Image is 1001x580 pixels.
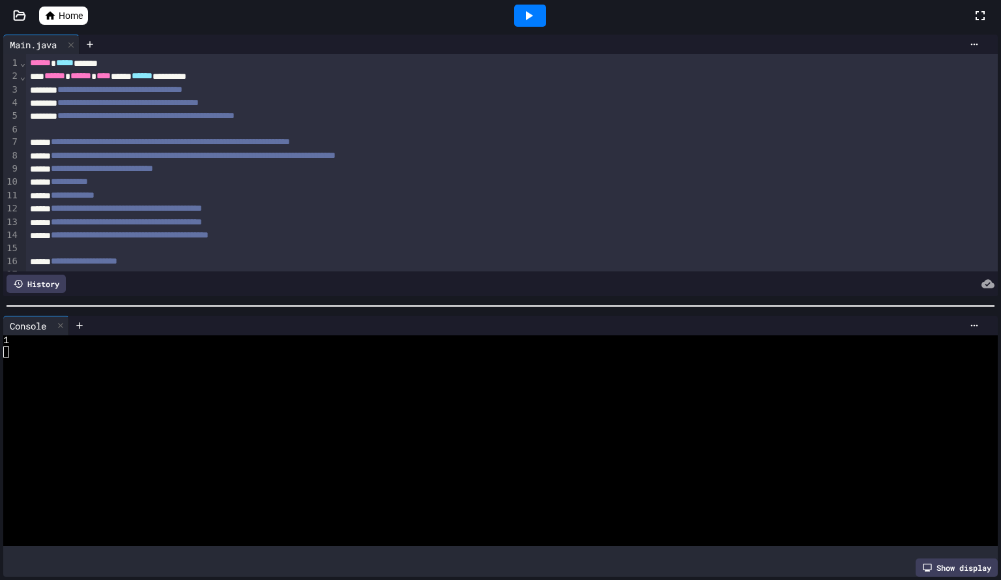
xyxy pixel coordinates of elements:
div: 12 [3,202,20,215]
span: Fold line [20,71,26,82]
div: 15 [3,242,20,255]
a: Home [39,7,88,25]
div: 7 [3,136,20,149]
span: 1 [3,335,9,346]
div: Console [3,319,53,333]
div: 17 [3,268,20,281]
span: Fold line [20,57,26,68]
div: 8 [3,149,20,162]
div: 10 [3,176,20,189]
span: Home [59,9,83,22]
div: Main.java [3,35,80,54]
div: 13 [3,216,20,229]
div: 16 [3,255,20,268]
div: 2 [3,70,20,83]
div: 4 [3,97,20,110]
div: 9 [3,162,20,176]
div: 11 [3,189,20,202]
div: Console [3,316,69,335]
div: 3 [3,84,20,97]
div: Show display [916,558,998,577]
div: 1 [3,57,20,70]
div: Main.java [3,38,63,52]
div: 5 [3,110,20,123]
div: 14 [3,229,20,242]
div: 6 [3,123,20,136]
div: History [7,275,66,293]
